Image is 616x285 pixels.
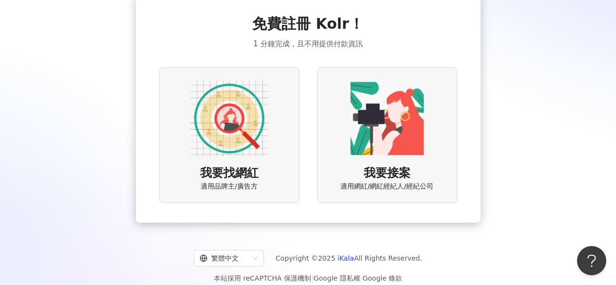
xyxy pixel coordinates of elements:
span: 適用網紅/網紅經紀人/經紀公司 [340,182,433,191]
span: 免費註冊 Kolr！ [252,14,364,34]
span: 1 分鐘完成，且不用提供付款資訊 [253,38,362,50]
img: AD identity option [190,79,268,157]
a: iKala [337,254,354,262]
span: | [360,274,363,282]
span: Copyright © 2025 All Rights Reserved. [276,252,422,264]
span: 我要找網紅 [200,165,259,182]
span: 本站採用 reCAPTCHA 保護機制 [214,272,402,284]
span: 適用品牌主/廣告方 [201,182,258,191]
a: Google 隱私權 [314,274,360,282]
a: Google 條款 [362,274,402,282]
div: 繁體中文 [200,250,249,266]
span: 我要接案 [364,165,411,182]
span: | [311,274,314,282]
img: KOL identity option [348,79,426,157]
iframe: Help Scout Beacon - Open [577,246,606,275]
